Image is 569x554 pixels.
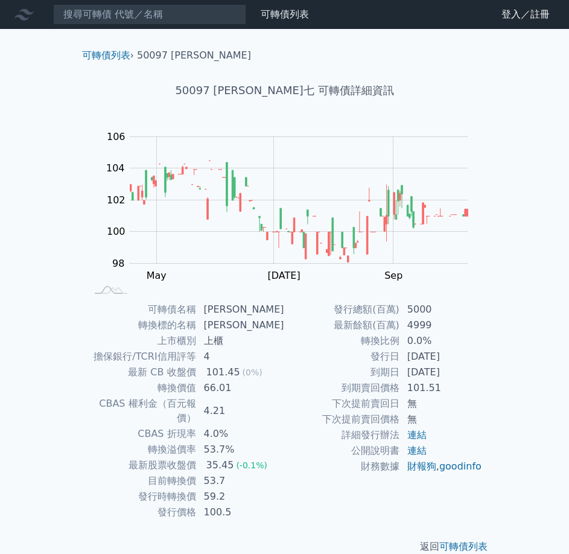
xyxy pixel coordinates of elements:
a: 可轉債列表 [82,49,130,61]
td: 到期賣回價格 [285,380,400,396]
td: 公開說明書 [285,443,400,459]
div: 35.45 [204,458,237,473]
div: 101.45 [204,365,243,380]
td: [DATE] [400,349,483,365]
h1: 50097 [PERSON_NAME]七 可轉債詳細資訊 [72,82,497,99]
td: 無 [400,412,483,427]
td: 最新 CB 收盤價 [87,365,197,380]
td: 53.7% [197,442,285,457]
a: 登入／註冊 [492,5,559,24]
tspan: 102 [107,194,126,206]
td: 下次提前賣回價格 [285,412,400,427]
li: 50097 [PERSON_NAME] [137,48,251,63]
td: 4999 [400,317,483,333]
g: Chart [100,131,486,281]
span: (-0.1%) [236,460,267,470]
td: 59.2 [197,489,285,505]
tspan: May [147,270,167,281]
td: 詳細發行辦法 [285,427,400,443]
li: › [82,48,134,63]
tspan: 106 [107,131,126,142]
td: 轉換溢價率 [87,442,197,457]
td: 無 [400,396,483,412]
tspan: Sep [384,270,402,281]
td: [PERSON_NAME] [197,317,285,333]
td: 最新股票收盤價 [87,457,197,473]
a: goodinfo [439,460,482,472]
tspan: 104 [106,162,125,174]
td: 4.21 [197,396,285,426]
td: 財務數據 [285,459,400,474]
td: 可轉債名稱 [87,302,197,317]
td: 最新餘額(百萬) [285,317,400,333]
a: 連結 [407,445,427,456]
a: 可轉債列表 [261,8,309,20]
td: CBAS 折現率 [87,426,197,442]
p: 返回 [72,540,497,554]
td: 擔保銀行/TCRI信用評等 [87,349,197,365]
td: 發行價格 [87,505,197,520]
a: 財報狗 [407,460,436,472]
td: 4.0% [197,426,285,442]
td: [DATE] [400,365,483,380]
tspan: 100 [107,226,126,237]
tspan: [DATE] [268,270,300,281]
input: 搜尋可轉債 代號／名稱 [53,4,246,25]
td: 上市櫃別 [87,333,197,349]
td: , [400,459,483,474]
td: 轉換價值 [87,380,197,396]
td: [PERSON_NAME] [197,302,285,317]
td: 4 [197,349,285,365]
a: 可轉債列表 [439,541,488,552]
td: 發行日 [285,349,400,365]
td: 上櫃 [197,333,285,349]
td: CBAS 權利金（百元報價） [87,396,197,426]
td: 目前轉換價 [87,473,197,489]
g: Series [130,161,468,262]
td: 5000 [400,302,483,317]
td: 0.0% [400,333,483,349]
td: 100.5 [197,505,285,520]
td: 發行時轉換價 [87,489,197,505]
td: 轉換標的名稱 [87,317,197,333]
span: (0%) [243,368,262,377]
td: 下次提前賣回日 [285,396,400,412]
tspan: 98 [112,258,124,269]
td: 53.7 [197,473,285,489]
td: 101.51 [400,380,483,396]
td: 發行總額(百萬) [285,302,400,317]
td: 轉換比例 [285,333,400,349]
td: 到期日 [285,365,400,380]
a: 連結 [407,429,427,441]
td: 66.01 [197,380,285,396]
